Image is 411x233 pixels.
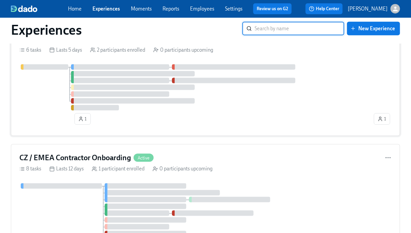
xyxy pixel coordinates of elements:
span: Help Center [309,5,339,12]
span: New Experience [352,25,395,32]
p: [PERSON_NAME] [348,5,388,12]
a: Home [68,6,82,12]
a: Reports [162,6,179,12]
button: [PERSON_NAME] [348,4,400,14]
a: Settings [225,6,242,12]
input: Search by name [255,22,344,35]
h1: Experiences [11,22,82,38]
a: VN Contractor OnboardingActive6 tasks Lasts 5 days 2 participants enrolled 0 participants upcomin... [11,25,400,136]
a: dado [11,5,68,12]
span: 1 [78,116,87,122]
img: dado [11,5,37,12]
h4: CZ / EMEA Contractor Onboarding [19,153,131,163]
div: Lasts 5 days [49,47,82,53]
div: 1 participant enrolled [92,166,144,172]
a: Review us on G2 [257,5,288,12]
button: 1 [74,113,91,125]
span: Active [134,155,154,161]
div: Lasts 12 days [49,166,84,172]
div: 0 participants upcoming [153,166,212,172]
button: Review us on G2 [253,3,292,14]
a: Employees [190,6,214,12]
button: New Experience [347,22,400,35]
div: 8 tasks [19,166,41,172]
button: Help Center [306,3,343,14]
a: Experiences [92,6,120,12]
span: 1 [378,116,387,122]
div: 2 participants enrolled [90,47,145,53]
div: 0 participants upcoming [153,47,213,53]
button: 1 [374,113,390,125]
a: Moments [131,6,152,12]
div: 6 tasks [19,47,41,53]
